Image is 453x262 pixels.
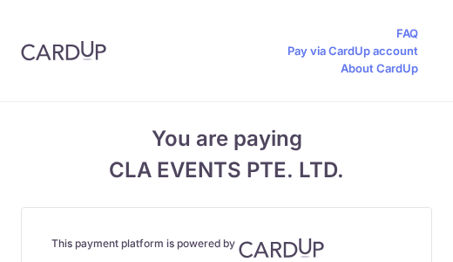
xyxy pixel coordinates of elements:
[239,238,324,259] img: CardUp
[21,40,106,61] img: CardUp
[21,123,432,155] span: You are paying
[51,231,402,259] h4: This payment platform is powered by
[396,24,418,42] a: FAQ
[21,155,432,186] span: CLA EVENTS PTE. LTD.
[287,42,418,59] a: Pay via CardUp account
[341,59,418,77] a: About CardUp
